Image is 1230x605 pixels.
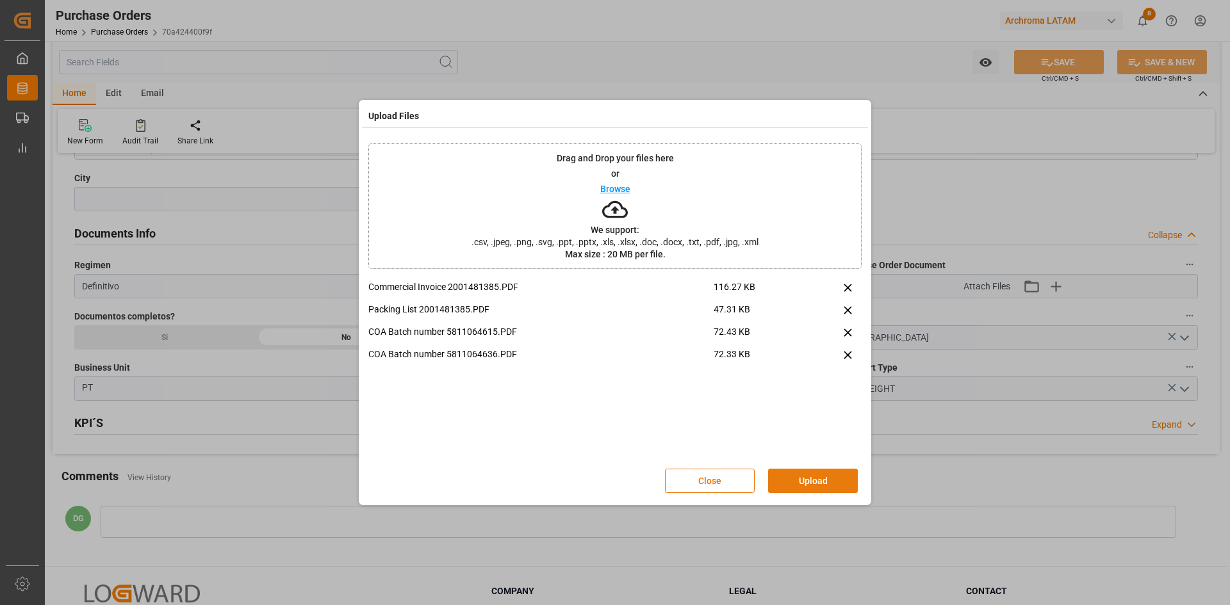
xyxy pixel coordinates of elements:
p: Drag and Drop your files here [557,154,674,163]
span: 72.43 KB [714,325,801,348]
button: Close [665,469,755,493]
h4: Upload Files [368,109,419,123]
button: Upload [768,469,858,493]
span: 47.31 KB [714,303,801,325]
span: .csv, .jpeg, .png, .svg, .ppt, .pptx, .xls, .xlsx, .doc, .docx, .txt, .pdf, .jpg, .xml [463,238,767,246]
span: 72.33 KB [714,348,801,370]
p: Packing List 2001481385.PDF [368,303,714,316]
p: COA Batch number 5811064636.PDF [368,348,714,361]
p: Browse [600,184,630,193]
p: COA Batch number 5811064615.PDF [368,325,714,339]
p: or [611,169,619,178]
p: Max size : 20 MB per file. [565,250,666,259]
span: 116.27 KB [714,280,801,303]
div: Drag and Drop your files hereorBrowseWe support:.csv, .jpeg, .png, .svg, .ppt, .pptx, .xls, .xlsx... [368,143,862,269]
p: We support: [591,225,639,234]
p: Commercial Invoice 2001481385.PDF [368,280,714,294]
